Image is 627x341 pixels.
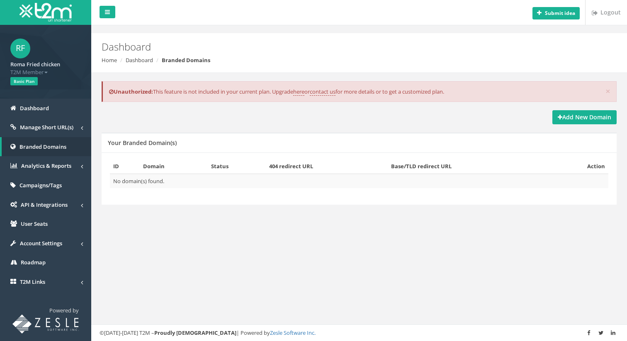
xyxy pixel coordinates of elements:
span: Branded Domains [19,143,66,150]
th: Status [208,159,266,174]
span: T2M Member [10,68,81,76]
a: Home [102,56,117,64]
a: Dashboard [126,56,153,64]
a: Zesle Software Inc. [270,329,316,336]
th: Action [549,159,608,174]
h5: Your Branded Domain(s) [108,140,177,146]
th: ID [110,159,140,174]
b: Submit idea [545,10,575,17]
strong: Roma Fried chicken [10,60,60,68]
a: Add New Domain [552,110,617,124]
a: contact us [310,88,335,96]
span: Campaigns/Tags [19,181,62,189]
strong: Branded Domains [162,56,210,64]
b: Unauthorized: [109,88,153,95]
strong: Proudly [DEMOGRAPHIC_DATA] [154,329,236,336]
h2: Dashboard [102,41,529,52]
th: 404 redirect URL [266,159,388,174]
button: × [605,87,610,96]
strong: Add New Domain [558,113,611,121]
span: API & Integrations [21,201,68,208]
span: RF [10,39,30,58]
th: Base/TLD redirect URL [388,159,549,174]
button: Submit idea [532,7,580,19]
span: Account Settings [20,239,62,247]
span: Dashboard [20,104,49,112]
span: User Seats [21,220,48,227]
th: Domain [140,159,208,174]
span: T2M Links [20,278,45,285]
span: Powered by [49,307,79,314]
div: ©[DATE]-[DATE] T2M – | Powered by [100,329,619,337]
span: Roadmap [21,259,46,266]
div: This feature is not included in your current plan. Upgrade or for more details or to get a custom... [102,81,617,102]
a: Roma Fried chicken T2M Member [10,58,81,76]
img: T2M URL Shortener powered by Zesle Software Inc. [12,314,79,334]
span: Manage Short URL(s) [20,123,73,131]
span: Basic Plan [10,77,38,85]
a: here [293,88,304,96]
span: Analytics & Reports [21,162,71,169]
img: T2M [19,3,72,22]
td: No domain(s) found. [110,174,608,188]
